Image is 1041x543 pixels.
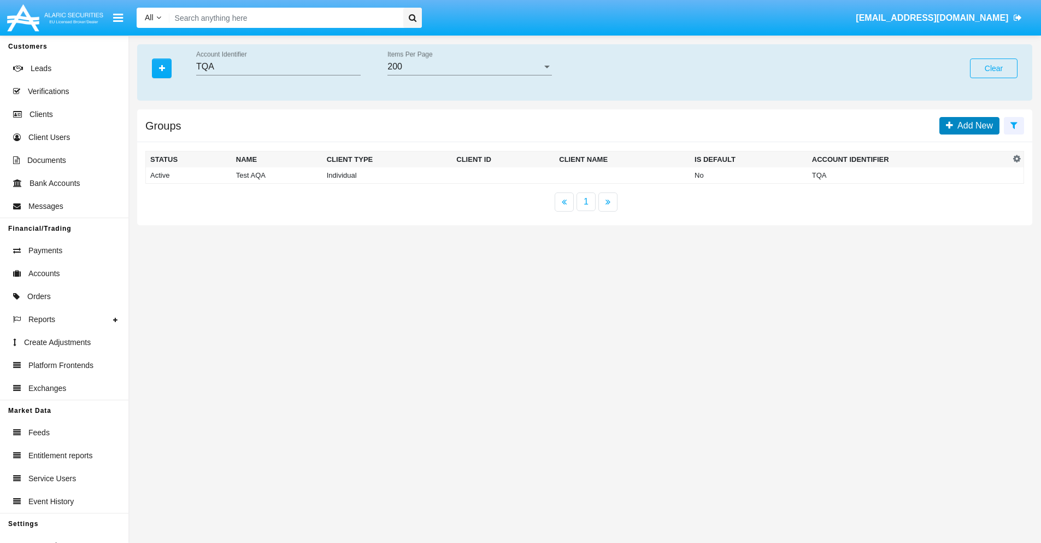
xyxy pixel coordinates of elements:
[232,151,322,168] th: Name
[28,201,63,212] span: Messages
[953,121,993,130] span: Add New
[30,178,80,189] span: Bank Accounts
[28,427,50,439] span: Feeds
[232,167,322,184] td: Test AQA
[808,167,1010,184] td: TQA
[137,192,1032,212] nav: paginator
[28,473,76,484] span: Service Users
[145,13,154,22] span: All
[28,314,55,325] span: Reports
[30,109,53,120] span: Clients
[146,151,232,168] th: Status
[322,151,452,168] th: Client Type
[169,8,399,28] input: Search
[31,63,51,74] span: Leads
[387,62,402,71] span: 200
[939,117,999,135] a: Add New
[5,2,105,34] img: Logo image
[28,383,66,394] span: Exchanges
[27,291,51,302] span: Orders
[856,13,1008,22] span: [EMAIL_ADDRESS][DOMAIN_NAME]
[28,450,93,462] span: Entitlement reports
[145,121,181,130] h5: Groups
[27,155,66,166] span: Documents
[970,59,1018,78] button: Clear
[24,337,91,348] span: Create Adjustments
[690,151,808,168] th: Is Default
[28,496,74,507] span: Event History
[452,151,555,168] th: Client ID
[137,12,169,24] a: All
[555,151,690,168] th: Client Name
[808,151,1010,168] th: Account Identifier
[690,167,808,184] td: No
[28,245,62,256] span: Payments
[851,3,1027,33] a: [EMAIL_ADDRESS][DOMAIN_NAME]
[28,86,69,97] span: Verifications
[28,360,93,371] span: Platform Frontends
[28,268,60,279] span: Accounts
[146,167,232,184] td: Active
[28,132,70,143] span: Client Users
[322,167,452,184] td: Individual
